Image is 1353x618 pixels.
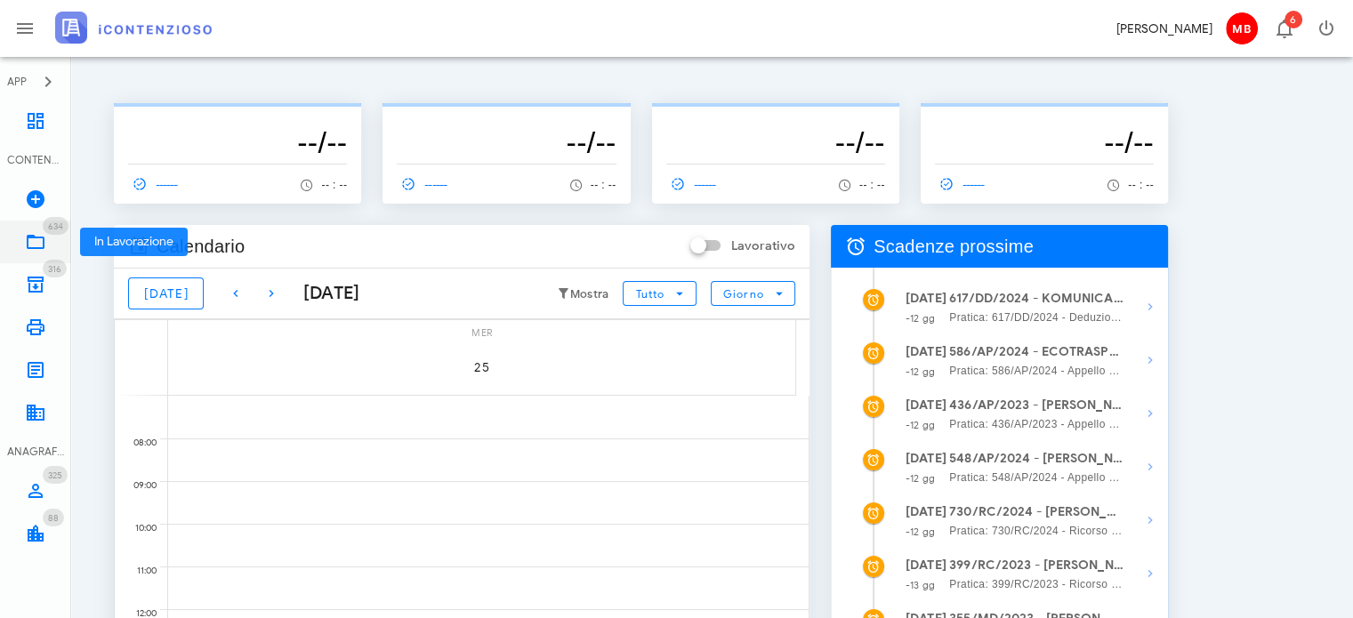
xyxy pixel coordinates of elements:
[457,342,507,392] button: 25
[397,172,455,197] a: ------
[906,526,935,538] small: -12 gg
[321,179,347,191] span: -- : --
[1132,396,1168,431] button: Mostra dettagli
[906,451,946,466] strong: [DATE]
[906,579,935,591] small: -13 gg
[1132,449,1168,485] button: Mostra dettagli
[43,466,68,484] span: Distintivo
[949,469,1124,486] span: Pratica: 548/AP/2024 - Appello contro Comune Catania (Udienza)
[949,556,1124,575] strong: 399/RC/2023 - [PERSON_NAME] - Depositare Documenti per Udienza
[43,509,64,526] span: Distintivo
[635,287,664,301] span: Tutto
[1262,7,1305,50] button: Distintivo
[128,277,204,309] button: [DATE]
[949,502,1124,522] strong: 730/RC/2024 - [PERSON_NAME] - Depositare Documenti per Udienza
[949,449,1124,469] strong: 548/AP/2024 - [PERSON_NAME] - Inviare Memorie per Udienza
[397,176,448,192] span: ------
[906,312,935,325] small: -12 gg
[397,124,616,160] h3: --/--
[48,263,61,275] span: 316
[949,522,1124,540] span: Pratica: 730/RC/2024 - Ricorso contro Agenzia delle entrate-Riscossione (Udienza)
[666,172,725,197] a: ------
[949,362,1124,380] span: Pratica: 586/AP/2024 - Appello contro Agenzia delle entrate-Riscossione (Udienza)
[115,433,160,453] div: 08:00
[128,172,187,197] a: ------
[591,179,616,191] span: -- : --
[128,124,347,160] h3: --/--
[935,110,1154,124] p: --------------
[7,152,64,168] div: CONTENZIOSO
[55,12,212,44] img: logo-text-2x.png
[906,558,946,573] strong: [DATE]
[935,124,1154,160] h3: --/--
[874,232,1034,261] span: Scadenze prossime
[906,419,935,431] small: -12 gg
[43,217,68,235] span: Distintivo
[906,472,935,485] small: -12 gg
[906,397,946,413] strong: [DATE]
[48,221,63,232] span: 634
[949,342,1124,362] strong: 586/AP/2024 - ECOTRASPORTI E SERVIZI SRL - Depositare Documenti per Udienza
[722,287,764,301] span: Giorno
[457,360,507,375] span: 25
[711,281,795,306] button: Giorno
[1132,289,1168,325] button: Mostra dettagli
[1132,556,1168,591] button: Mostra dettagli
[1220,7,1262,50] button: MB
[949,309,1124,326] span: Pratica: 617/DD/2024 - Deduzioni Difensive contro Comune di Gela (Udienza)
[115,518,160,538] div: 10:00
[115,561,160,581] div: 11:00
[48,470,62,481] span: 325
[935,172,994,197] a: ------
[859,179,885,191] span: -- : --
[906,365,935,378] small: -12 gg
[906,344,946,359] strong: [DATE]
[143,286,189,301] span: [DATE]
[289,280,360,307] div: [DATE]
[128,176,180,192] span: ------
[157,232,245,261] span: Calendario
[43,260,67,277] span: Distintivo
[935,176,987,192] span: ------
[115,476,160,495] div: 09:00
[906,504,946,519] strong: [DATE]
[949,415,1124,433] span: Pratica: 436/AP/2023 - Appello contro Comune Catania (Udienza)
[48,512,59,524] span: 88
[570,287,609,301] small: Mostra
[666,110,885,124] p: --------------
[128,110,347,124] p: --------------
[1132,342,1168,378] button: Mostra dettagli
[949,396,1124,415] strong: 436/AP/2023 - [PERSON_NAME] - Inviare Memorie per Udienza
[168,320,795,342] div: mer
[666,124,885,160] h3: --/--
[1116,20,1212,38] div: [PERSON_NAME]
[1285,11,1302,28] span: Distintivo
[666,176,718,192] span: ------
[623,281,696,306] button: Tutto
[1128,179,1154,191] span: -- : --
[731,237,795,255] label: Lavorativo
[7,444,64,460] div: ANAGRAFICA
[906,291,946,306] strong: [DATE]
[1132,502,1168,538] button: Mostra dettagli
[1226,12,1258,44] span: MB
[949,575,1124,593] span: Pratica: 399/RC/2023 - Ricorso contro Agenzia delle entrate-Riscossione (Udienza)
[397,110,616,124] p: --------------
[949,289,1124,309] strong: 617/DD/2024 - KOMUNICA PUBLI SERVICE SRL - Depositare Documenti per Udienza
